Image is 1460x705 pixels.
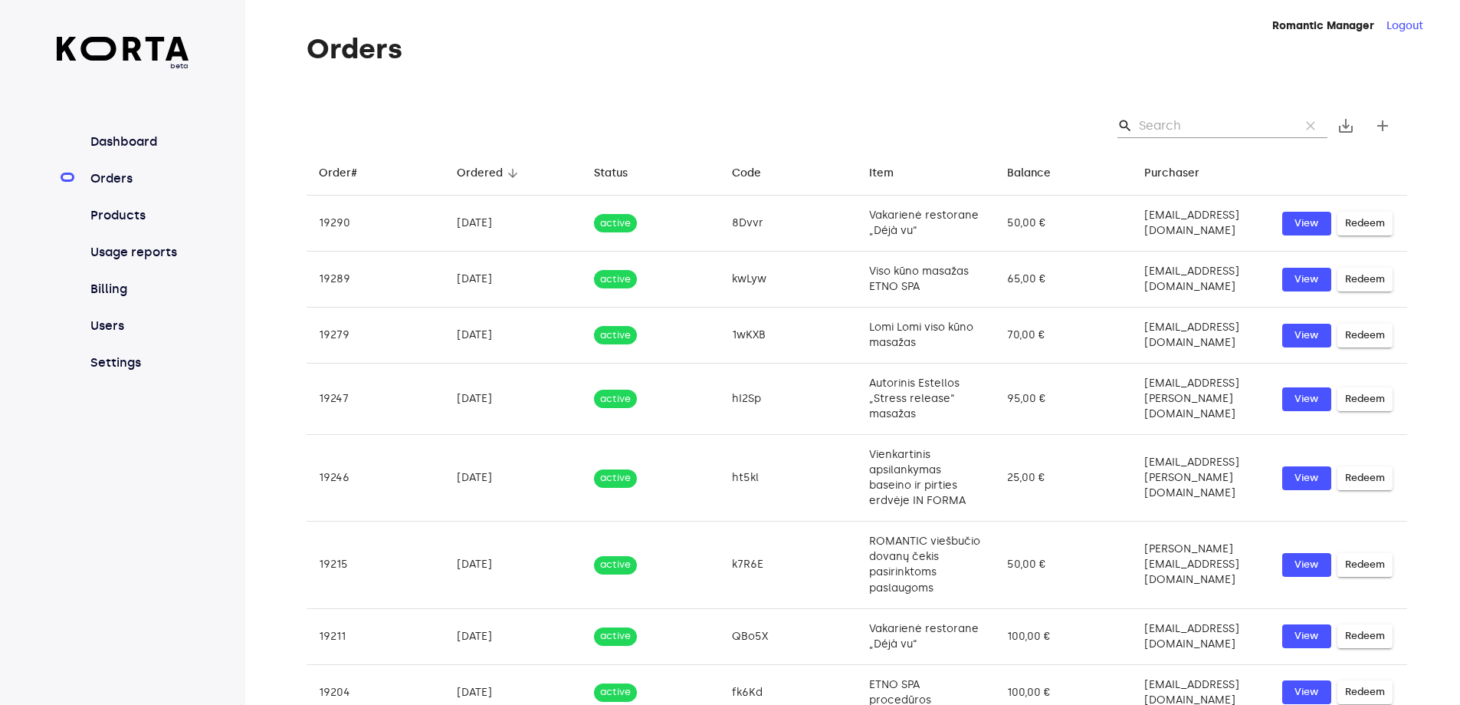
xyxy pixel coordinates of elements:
[1337,324,1393,348] button: Redeem
[732,164,781,183] span: Code
[995,308,1133,364] td: 70,00 €
[445,364,582,435] td: [DATE]
[307,435,445,522] td: 19246
[1144,164,1199,183] div: Purchaser
[1290,556,1324,574] span: View
[594,164,648,183] span: Status
[857,435,995,522] td: Vienkartinis apsilankymas baseino ir pirties erdvėje IN FORMA
[307,34,1407,64] h1: Orders
[319,164,377,183] span: Order#
[1345,469,1385,487] span: Redeem
[445,435,582,522] td: [DATE]
[457,164,503,183] div: Ordered
[1337,387,1393,411] button: Redeem
[594,272,637,287] span: active
[869,164,914,183] span: Item
[506,166,520,180] span: arrow_downward
[857,364,995,435] td: Autorinis Estellos „Stress release“ masažas
[720,196,858,252] td: 8Dvvr
[995,435,1133,522] td: 25,00 €
[87,243,189,262] a: Usage reports
[1364,107,1401,144] button: Create new gift card
[594,328,637,343] span: active
[594,392,637,407] span: active
[1007,164,1051,183] div: Balance
[457,164,523,183] span: Ordered
[594,558,637,572] span: active
[1132,196,1270,252] td: [EMAIL_ADDRESS][DOMAIN_NAME]
[307,252,445,308] td: 19289
[445,522,582,608] td: [DATE]
[869,164,894,183] div: Item
[445,608,582,664] td: [DATE]
[57,37,189,71] a: beta
[87,133,189,151] a: Dashboard
[1345,271,1385,288] span: Redeem
[307,364,445,435] td: 19247
[1282,268,1331,292] a: View
[720,252,858,308] td: kwLyw
[1337,268,1393,292] button: Redeem
[1282,387,1331,411] a: View
[1139,114,1288,138] input: Search
[1282,624,1331,648] button: View
[87,206,189,225] a: Products
[1345,556,1385,574] span: Redeem
[1337,624,1393,648] button: Redeem
[857,522,995,608] td: ROMANTIC viešbučio dovanų čekis pasirinktoms paslaugoms
[1132,252,1270,308] td: [EMAIL_ADDRESS][DOMAIN_NAME]
[1117,118,1133,133] span: Search
[1290,469,1324,487] span: View
[1337,117,1355,135] span: save_alt
[1272,19,1374,32] strong: Romantic Manager
[1132,522,1270,608] td: [PERSON_NAME][EMAIL_ADDRESS][DOMAIN_NAME]
[1282,324,1331,348] button: View
[1345,215,1385,232] span: Redeem
[720,308,858,364] td: 1wKXB
[857,608,995,664] td: Vakarienė restorane „Déjà vu“
[1386,18,1423,34] button: Logout
[1282,212,1331,236] button: View
[87,354,189,372] a: Settings
[1345,628,1385,645] span: Redeem
[307,522,445,608] td: 19215
[1345,390,1385,408] span: Redeem
[1290,628,1324,645] span: View
[594,685,637,700] span: active
[1132,435,1270,522] td: [EMAIL_ADDRESS][PERSON_NAME][DOMAIN_NAME]
[995,522,1133,608] td: 50,00 €
[594,164,628,183] div: Status
[1337,212,1393,236] button: Redeem
[1290,684,1324,701] span: View
[87,170,189,188] a: Orders
[1282,466,1331,490] button: View
[720,364,858,435] td: hI2Sp
[1144,164,1219,183] span: Purchaser
[1345,684,1385,701] span: Redeem
[445,308,582,364] td: [DATE]
[857,308,995,364] td: Lomi Lomi viso kūno masažas
[307,308,445,364] td: 19279
[1337,466,1393,490] button: Redeem
[1007,164,1071,183] span: Balance
[720,522,858,608] td: k7R6E
[857,252,995,308] td: Viso kūno masažas ETNO SPA
[720,608,858,664] td: QBo5X
[319,164,357,183] div: Order#
[1290,271,1324,288] span: View
[1282,680,1331,704] button: View
[1373,117,1392,135] span: add
[594,471,637,486] span: active
[1282,553,1331,577] button: View
[57,61,189,71] span: beta
[307,608,445,664] td: 19211
[1290,327,1324,344] span: View
[720,435,858,522] td: ht5kl
[1132,308,1270,364] td: [EMAIL_ADDRESS][DOMAIN_NAME]
[594,629,637,644] span: active
[87,280,189,298] a: Billing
